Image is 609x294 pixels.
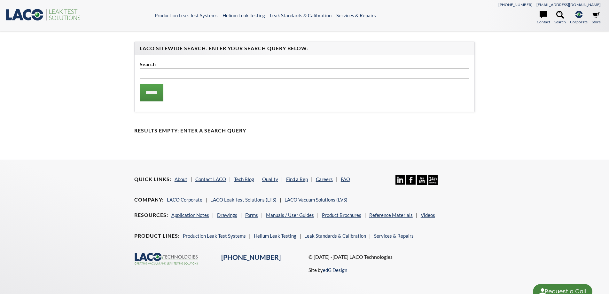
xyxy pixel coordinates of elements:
[234,176,254,182] a: Tech Blog
[421,212,435,218] a: Videos
[323,267,347,273] a: edG Design
[285,197,347,203] a: LACO Vacuum Solutions (LVS)
[536,2,601,7] a: [EMAIL_ADDRESS][DOMAIN_NAME]
[140,60,470,68] label: Search
[316,176,333,182] a: Careers
[286,176,308,182] a: Find a Rep
[428,180,438,186] a: 24/7 Support
[155,12,218,18] a: Production Leak Test Systems
[254,233,296,239] a: Helium Leak Testing
[554,11,566,25] a: Search
[183,233,246,239] a: Production Leak Test Systems
[134,127,475,134] h4: Results Empty: Enter a Search Query
[428,175,438,185] img: 24/7 Support Icon
[195,176,226,182] a: Contact LACO
[341,176,350,182] a: FAQ
[140,45,470,52] h4: LACO Sitewide Search. Enter your Search Query Below:
[134,233,180,239] h4: Product Lines
[171,212,209,218] a: Application Notes
[270,12,332,18] a: Leak Standards & Calibration
[245,212,258,218] a: Forms
[210,197,277,203] a: LACO Leak Test Solutions (LTS)
[217,212,237,218] a: Drawings
[336,12,376,18] a: Services & Repairs
[223,12,265,18] a: Helium Leak Testing
[374,233,414,239] a: Services & Repairs
[134,176,171,183] h4: Quick Links
[134,212,168,219] h4: Resources
[369,212,413,218] a: Reference Materials
[134,196,164,203] h4: Company
[592,11,601,25] a: Store
[308,253,475,261] p: © [DATE] -[DATE] LACO Technologies
[308,266,347,274] p: Site by
[221,253,281,261] a: [PHONE_NUMBER]
[498,2,533,7] a: [PHONE_NUMBER]
[266,212,314,218] a: Manuals / User Guides
[570,19,588,25] span: Corporate
[304,233,366,239] a: Leak Standards & Calibration
[322,212,361,218] a: Product Brochures
[262,176,278,182] a: Quality
[175,176,187,182] a: About
[167,197,202,203] a: LACO Corporate
[537,11,550,25] a: Contact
